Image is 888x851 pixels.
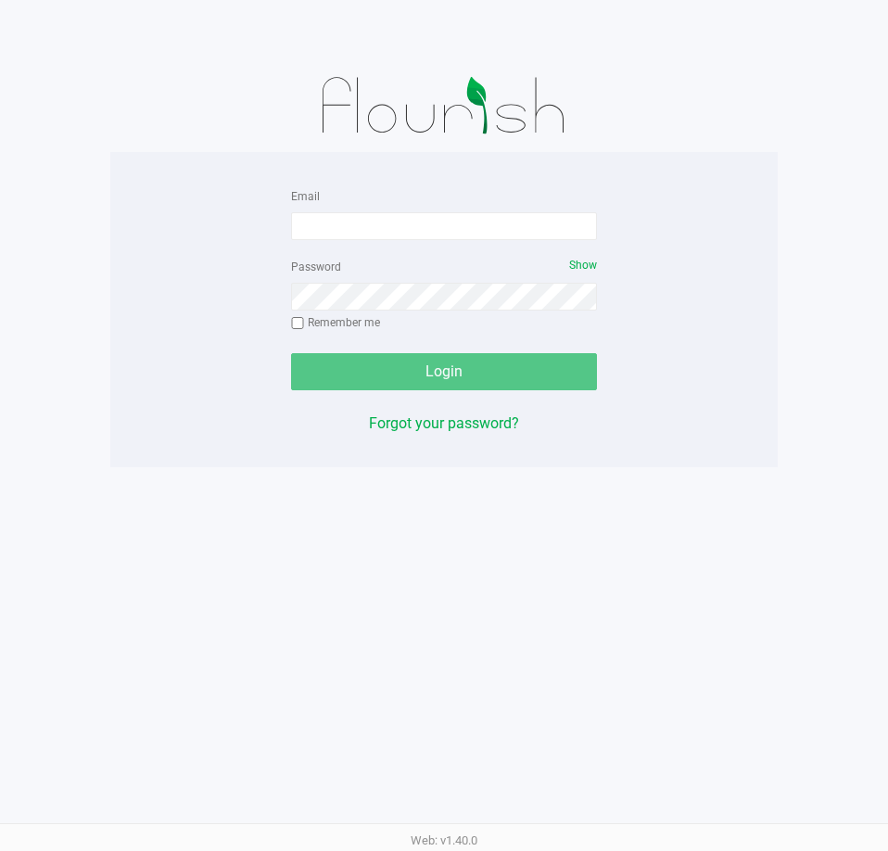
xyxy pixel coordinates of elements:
[291,317,304,330] input: Remember me
[411,833,477,847] span: Web: v1.40.0
[291,314,380,331] label: Remember me
[369,413,519,435] button: Forgot your password?
[291,259,341,275] label: Password
[569,259,597,272] span: Show
[291,188,320,205] label: Email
